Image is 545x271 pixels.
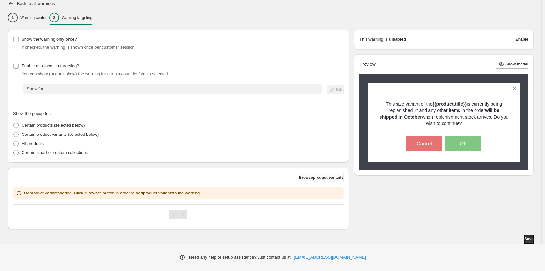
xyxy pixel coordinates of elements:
button: Cancel [406,136,442,151]
span: Show the warning only once? [22,37,77,42]
button: OK [445,136,481,151]
span: You can show (or don't show) the warning for certain countries/states selected [22,71,168,76]
span: Browse product variants [299,175,344,180]
strong: disabled [389,36,406,43]
p: Warning content [20,15,49,20]
span: If checked, the warning is shown once per customer session [22,45,135,50]
nav: Pagination [169,210,187,219]
button: Browseproduct variants [299,173,344,182]
span: Show modal [505,62,528,67]
p: Warning targeting [62,15,92,20]
a: [EMAIL_ADDRESS][DOMAIN_NAME] [294,254,366,261]
strong: {{product.title}} [432,101,467,107]
h2: Preview [359,62,376,67]
p: This size variant of the is currently being replenished. It and any other items in the order when... [379,101,509,127]
span: Show for: [27,86,45,91]
p: No product variants added. Click "Browse" button in order to add product variants to the warning. [24,190,201,196]
span: Show the popup for: [13,111,51,116]
p: All products [22,140,44,147]
h2: Back to all warnings [17,1,55,6]
span: Certain product variants (selected below) [22,132,99,137]
p: Certain smart or custom collections [22,150,88,156]
span: Enable geo-location targeting? [22,64,79,68]
span: Certain products (selected below) [22,123,85,128]
button: Save [524,235,534,244]
button: Show modal [496,60,528,69]
div: 2 [49,13,59,22]
button: 1Warning content [8,11,49,24]
span: Enable [516,37,528,42]
p: This warning is [359,36,388,43]
span: Save [524,236,534,242]
button: Enable [516,35,528,44]
button: 2Warning targeting [49,11,92,24]
div: 1 [8,13,18,22]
